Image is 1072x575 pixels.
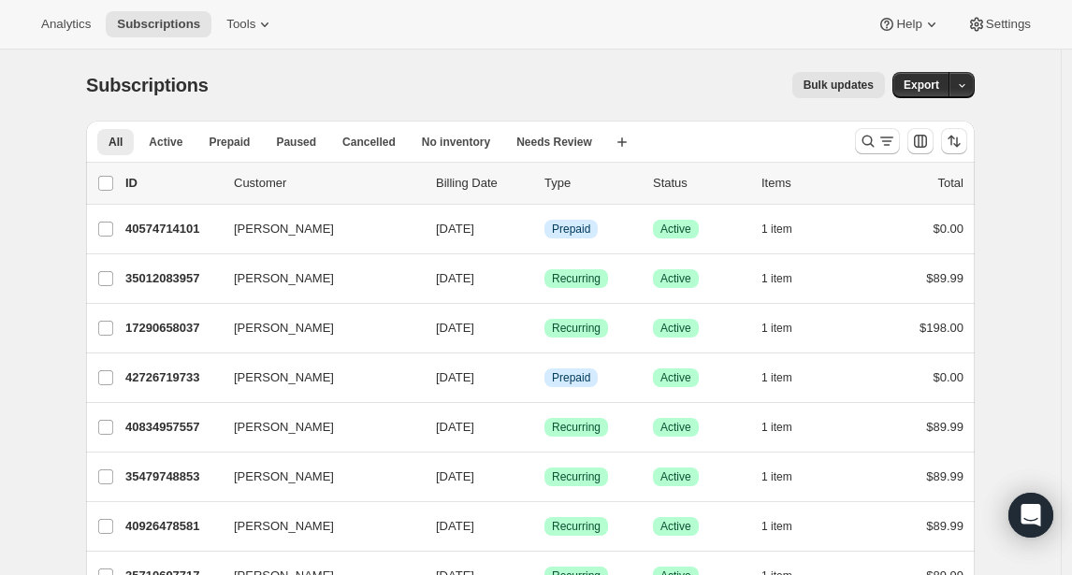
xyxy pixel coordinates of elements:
[215,11,285,37] button: Tools
[804,78,874,93] span: Bulk updates
[761,216,813,242] button: 1 item
[223,363,410,393] button: [PERSON_NAME]
[544,174,638,193] div: Type
[761,271,792,286] span: 1 item
[106,11,211,37] button: Subscriptions
[792,72,885,98] button: Bulk updates
[125,220,219,238] p: 40574714101
[125,174,219,193] p: ID
[234,174,421,193] p: Customer
[941,128,967,154] button: Sort the results
[761,174,855,193] div: Items
[234,368,334,387] span: [PERSON_NAME]
[552,370,590,385] span: Prepaid
[516,135,592,150] span: Needs Review
[436,370,474,384] span: [DATE]
[149,135,182,150] span: Active
[422,135,490,150] span: No inventory
[660,222,691,237] span: Active
[660,420,691,435] span: Active
[907,128,934,154] button: Customize table column order and visibility
[660,469,691,484] span: Active
[956,11,1042,37] button: Settings
[761,513,813,539] button: 1 item
[892,72,950,98] button: Export
[125,467,219,486] p: 35479748853
[223,313,410,343] button: [PERSON_NAME]
[660,519,691,534] span: Active
[552,222,590,237] span: Prepaid
[125,368,219,387] p: 42726719733
[223,462,410,492] button: [PERSON_NAME]
[125,464,963,490] div: 35479748853[PERSON_NAME][DATE]SuccessRecurringSuccessActive1 item$89.99
[926,420,963,434] span: $89.99
[234,467,334,486] span: [PERSON_NAME]
[209,135,250,150] span: Prepaid
[1008,493,1053,538] div: Open Intercom Messenger
[761,370,792,385] span: 1 item
[436,271,474,285] span: [DATE]
[223,412,410,442] button: [PERSON_NAME]
[125,266,963,292] div: 35012083957[PERSON_NAME][DATE]SuccessRecurringSuccessActive1 item$89.99
[920,321,963,335] span: $198.00
[926,271,963,285] span: $89.99
[552,420,601,435] span: Recurring
[904,78,939,93] span: Export
[761,414,813,440] button: 1 item
[938,174,963,193] p: Total
[761,321,792,336] span: 1 item
[125,216,963,242] div: 40574714101[PERSON_NAME][DATE]InfoPrepaidSuccessActive1 item$0.00
[117,17,200,32] span: Subscriptions
[986,17,1031,32] span: Settings
[125,517,219,536] p: 40926478581
[436,174,529,193] p: Billing Date
[342,135,396,150] span: Cancelled
[653,174,746,193] p: Status
[607,129,637,155] button: Create new view
[234,418,334,437] span: [PERSON_NAME]
[234,319,334,338] span: [PERSON_NAME]
[125,513,963,539] div: 40926478581[PERSON_NAME][DATE]SuccessRecurringSuccessActive1 item$89.99
[926,469,963,483] span: $89.99
[41,17,91,32] span: Analytics
[436,222,474,236] span: [DATE]
[223,214,410,244] button: [PERSON_NAME]
[761,315,813,341] button: 1 item
[125,315,963,341] div: 17290658037[PERSON_NAME][DATE]SuccessRecurringSuccessActive1 item$198.00
[660,370,691,385] span: Active
[436,469,474,483] span: [DATE]
[926,519,963,533] span: $89.99
[125,269,219,288] p: 35012083957
[761,266,813,292] button: 1 item
[855,128,900,154] button: Search and filter results
[761,469,792,484] span: 1 item
[30,11,102,37] button: Analytics
[552,469,601,484] span: Recurring
[125,418,219,437] p: 40834957557
[125,174,963,193] div: IDCustomerBilling DateTypeStatusItemsTotal
[552,271,601,286] span: Recurring
[234,269,334,288] span: [PERSON_NAME]
[436,420,474,434] span: [DATE]
[125,365,963,391] div: 42726719733[PERSON_NAME][DATE]InfoPrepaidSuccessActive1 item$0.00
[761,420,792,435] span: 1 item
[223,511,410,541] button: [PERSON_NAME]
[866,11,951,37] button: Help
[552,321,601,336] span: Recurring
[436,519,474,533] span: [DATE]
[223,264,410,294] button: [PERSON_NAME]
[896,17,921,32] span: Help
[276,135,316,150] span: Paused
[109,135,123,150] span: All
[761,365,813,391] button: 1 item
[226,17,255,32] span: Tools
[552,519,601,534] span: Recurring
[86,75,209,95] span: Subscriptions
[436,321,474,335] span: [DATE]
[660,271,691,286] span: Active
[933,370,963,384] span: $0.00
[761,222,792,237] span: 1 item
[761,519,792,534] span: 1 item
[761,464,813,490] button: 1 item
[933,222,963,236] span: $0.00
